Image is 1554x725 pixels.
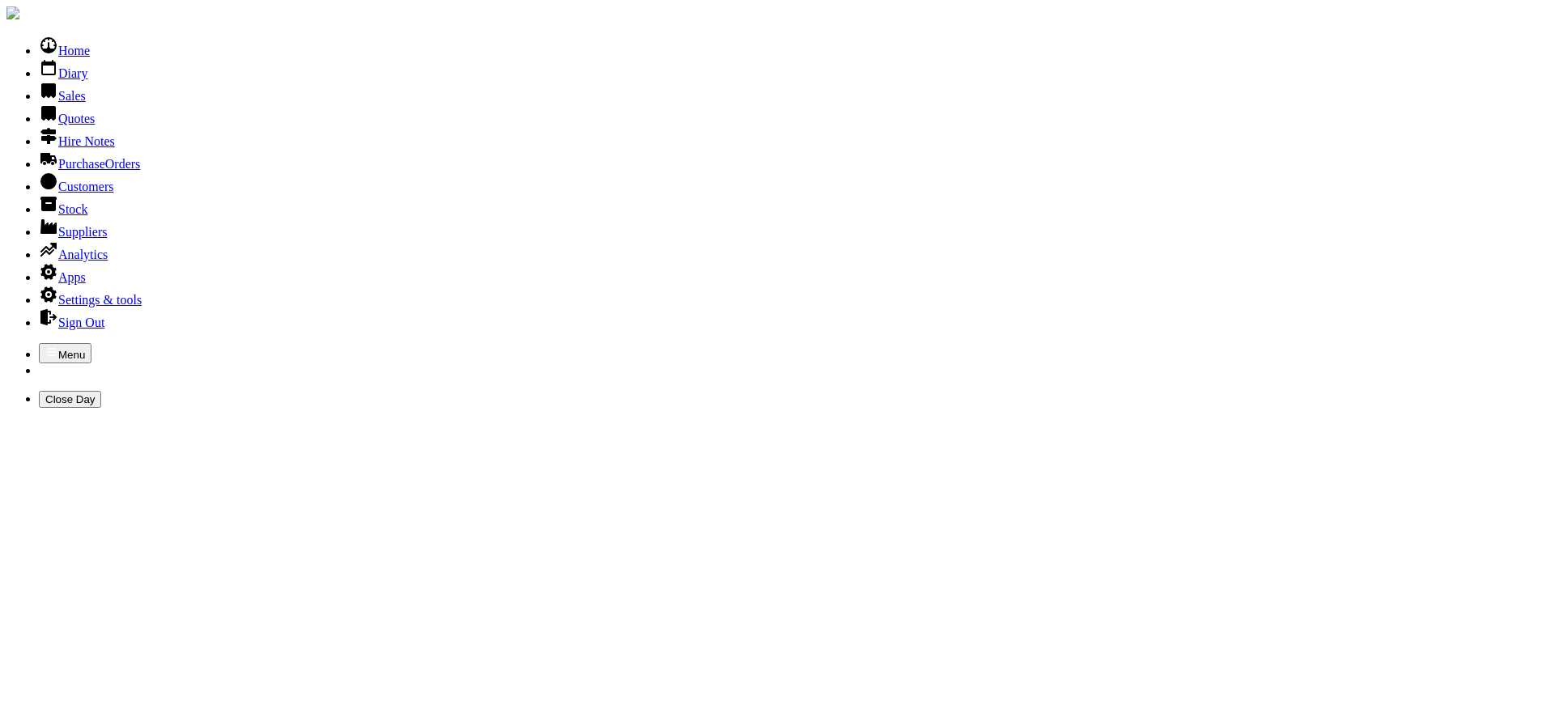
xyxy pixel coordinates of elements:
[39,194,1548,217] li: Stock
[39,270,86,284] a: Apps
[39,391,101,408] button: Close Day
[39,134,115,148] a: Hire Notes
[39,66,87,80] a: Diary
[39,202,87,216] a: Stock
[39,217,1548,240] li: Suppliers
[39,316,104,329] a: Sign Out
[39,157,140,171] a: PurchaseOrders
[39,343,91,363] button: Menu
[39,248,108,261] a: Analytics
[39,293,142,307] a: Settings & tools
[39,81,1548,104] li: Sales
[39,44,90,57] a: Home
[6,6,19,19] img: companylogo.jpg
[39,180,113,193] a: Customers
[39,225,107,239] a: Suppliers
[39,89,86,103] a: Sales
[39,126,1548,149] li: Hire Notes
[39,112,95,125] a: Quotes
